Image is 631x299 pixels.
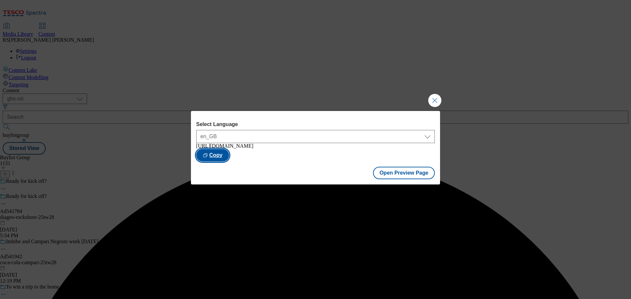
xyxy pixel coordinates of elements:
[196,143,435,149] div: [URL][DOMAIN_NAME]
[191,111,440,184] div: Modal
[196,149,229,161] button: Copy
[373,167,435,179] button: Open Preview Page
[196,121,435,127] label: Select Language
[428,94,441,107] button: Close Modal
